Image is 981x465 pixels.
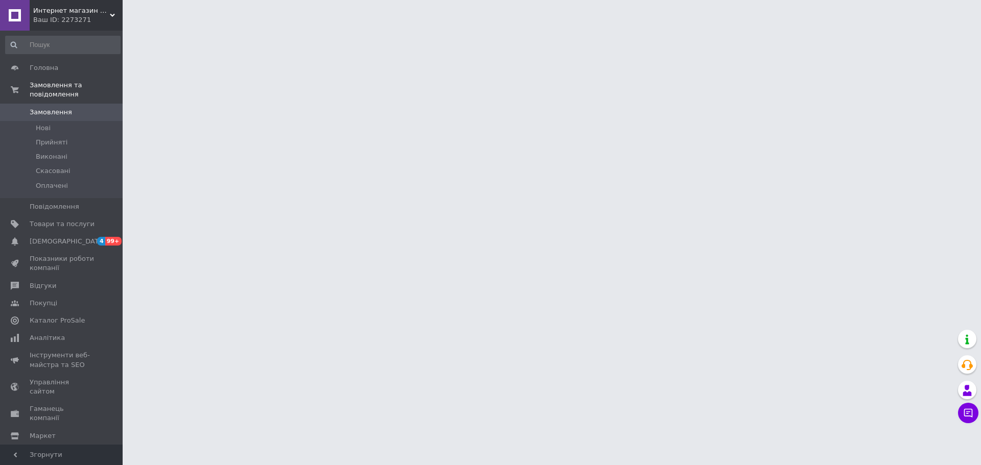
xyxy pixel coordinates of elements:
[30,219,95,229] span: Товари та послуги
[30,281,56,290] span: Відгуки
[33,15,123,25] div: Ваш ID: 2273271
[30,81,123,99] span: Замовлення та повідомлення
[30,254,95,273] span: Показники роботи компанії
[30,108,72,117] span: Замовлення
[97,237,105,246] span: 4
[36,181,68,190] span: Оплачені
[30,63,58,72] span: Головна
[30,237,105,246] span: [DEMOGRAPHIC_DATA]
[36,152,67,161] span: Виконані
[30,378,95,396] span: Управління сайтом
[30,316,85,325] span: Каталог ProSale
[36,124,51,133] span: Нові
[36,166,71,176] span: Скасовані
[958,403,978,423] button: Чат з покупцем
[33,6,110,15] span: Интернет магазин Домовой
[30,404,95,423] span: Гаманець компанії
[30,333,65,342] span: Аналітика
[30,202,79,211] span: Повідомлення
[36,138,67,147] span: Прийняті
[105,237,122,246] span: 99+
[30,351,95,369] span: Інструменти веб-майстра та SEO
[5,36,121,54] input: Пошук
[30,431,56,440] span: Маркет
[30,299,57,308] span: Покупці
